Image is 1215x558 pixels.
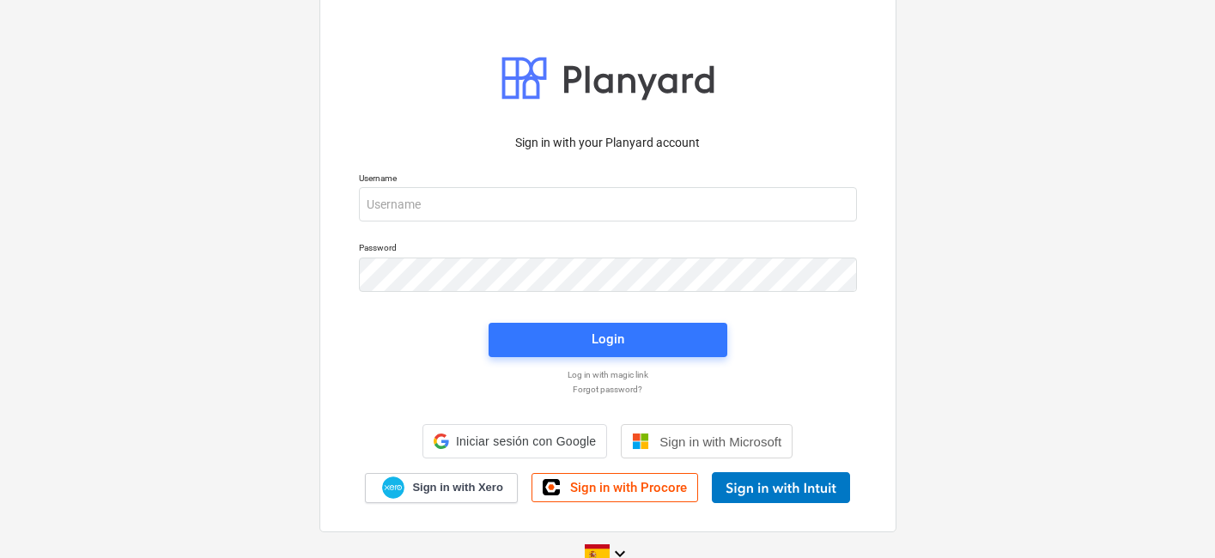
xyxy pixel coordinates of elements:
[359,187,857,221] input: Username
[365,473,518,503] a: Sign in with Xero
[359,134,857,152] p: Sign in with your Planyard account
[359,173,857,187] p: Username
[350,369,866,380] a: Log in with magic link
[422,424,607,458] div: Iniciar sesión con Google
[489,323,727,357] button: Login
[382,476,404,500] img: Xero logo
[592,328,624,350] div: Login
[412,480,502,495] span: Sign in with Xero
[632,433,649,450] img: Microsoft logo
[456,434,596,448] span: Iniciar sesión con Google
[570,480,687,495] span: Sign in with Procore
[659,434,781,449] span: Sign in with Microsoft
[350,384,866,395] a: Forgot password?
[532,473,698,502] a: Sign in with Procore
[359,242,857,257] p: Password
